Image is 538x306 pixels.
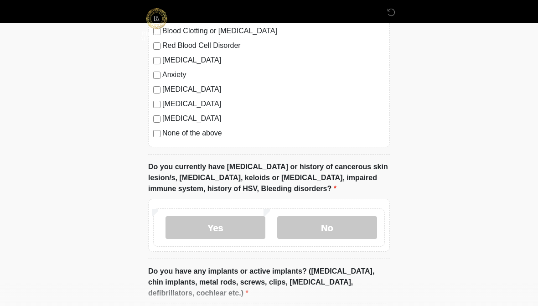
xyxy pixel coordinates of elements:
[153,101,160,108] input: [MEDICAL_DATA]
[153,57,160,64] input: [MEDICAL_DATA]
[162,99,385,109] label: [MEDICAL_DATA]
[277,216,377,239] label: No
[139,7,174,42] img: Richland Aesthetics Logo
[148,161,390,194] label: Do you currently have [MEDICAL_DATA] or history of cancerous skin lesion/s, [MEDICAL_DATA], keloi...
[153,115,160,123] input: [MEDICAL_DATA]
[166,216,265,239] label: Yes
[148,266,390,299] label: Do you have any implants or active implants? ([MEDICAL_DATA], chin implants, metal rods, screws, ...
[153,72,160,79] input: Anxiety
[162,128,385,139] label: None of the above
[153,86,160,93] input: [MEDICAL_DATA]
[162,113,385,124] label: [MEDICAL_DATA]
[162,84,385,95] label: [MEDICAL_DATA]
[162,69,385,80] label: Anxiety
[162,55,385,66] label: [MEDICAL_DATA]
[153,130,160,137] input: None of the above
